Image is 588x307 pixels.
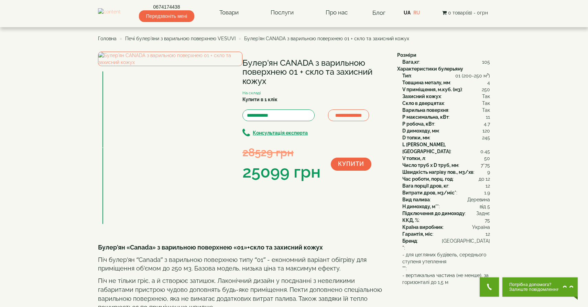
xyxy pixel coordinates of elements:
[485,217,490,224] span: 75
[482,93,490,100] span: Так
[402,134,490,141] div: :
[98,52,242,66] img: Булер'ян CANADA з варильною поверхнею 01 + скло та захисний кожух
[402,155,490,162] div: :
[402,94,441,99] b: Захисний кожух
[402,59,490,65] div: :
[402,211,465,216] b: Підключення до димоходу
[486,182,490,189] span: 12
[402,176,490,182] div: :
[402,169,490,176] div: :
[402,197,430,202] b: Вид палива
[402,224,443,230] b: Країна виробник
[402,196,490,203] div: :
[402,272,490,286] span: - вертикальна частина (не менше), за горизонталі до 1,5 м
[331,158,371,171] button: Купити
[413,10,420,15] a: RU
[480,203,490,210] span: від 5
[139,10,194,22] span: Передзвоніть мені
[372,9,385,16] a: Блог
[402,162,490,169] div: :
[402,100,490,107] div: :
[479,176,490,182] span: до 12
[402,114,449,120] b: P максимальна, кВт
[125,36,236,41] a: Печі булер'яни з варильною поверхнею VESUVI
[402,73,411,78] b: Тип
[402,142,450,154] b: L [PERSON_NAME], [GEOGRAPHIC_DATA]
[484,155,490,162] span: 50
[402,87,462,92] b: V приміщення, м.куб. (м3)
[397,52,416,58] b: Розміри
[242,96,277,103] label: Купити в 1 клік
[402,156,425,161] b: V топки, л
[442,237,490,244] span: [GEOGRAPHIC_DATA]
[402,217,490,224] div: :
[397,66,463,72] b: Характеристики булерьяну
[486,114,490,120] span: 11
[402,128,439,134] b: D димоходу, мм
[476,210,490,217] span: Заднє
[402,231,433,237] b: Гарантія, міс
[213,5,246,21] a: Товари
[402,251,490,265] span: - для цегляних будівель, середнього ступеня утеплення
[402,86,490,93] div: :
[402,183,448,189] b: Вага порції дров, кг
[402,59,419,65] b: Вага,кг
[242,59,387,86] h1: Булер'ян CANADA з варильною поверхнею 01 + скло та захисний кожух
[502,277,578,297] button: Chat button
[402,204,439,209] b: H димоходу, м**
[402,121,434,127] b: P робоча, кВт
[253,130,308,136] b: Консультація експерта
[402,218,419,223] b: ККД, %
[482,86,490,93] span: 250
[482,107,490,114] span: Так
[402,72,490,79] div: :
[402,176,453,182] b: Час роботи, порц. год
[482,127,490,134] span: 120
[402,127,490,134] div: :
[480,148,490,155] span: 0.45
[402,107,448,113] b: Варильна поверхня
[139,3,194,10] a: 0674174438
[402,80,450,85] b: Товщина металу, мм
[402,237,490,244] div: :
[402,135,429,140] b: D топки, мм
[472,224,490,231] span: Україна
[402,224,490,231] div: :
[482,134,490,141] span: 245
[402,189,490,196] div: :
[486,231,490,237] span: 12
[402,114,490,120] div: :
[455,72,490,79] span: 01 (200-250 м³)
[402,182,490,189] div: :
[482,59,490,65] span: 105
[487,79,490,86] span: 4
[319,5,355,21] a: Про нас
[484,189,490,196] span: 1.9
[402,141,490,155] div: :
[402,93,490,100] div: :
[98,255,387,273] p: Піч булер'ян “Canada” з варильною поверхнею типу “01” - економний варіант обігріву для приміщення...
[404,10,411,15] a: UA
[487,169,490,176] span: 9
[402,190,456,195] b: Витрати дров, м3/міс*
[402,120,490,127] div: :
[98,36,117,41] a: Головна
[242,145,320,160] div: 28529 грн
[244,36,409,41] span: Булер'ян CANADA з варильною поверхнею 01 + скло та захисний кожух
[482,100,490,107] span: Так
[509,287,559,292] span: Залиште повідомлення
[509,282,559,287] span: Потрібна допомога?
[480,277,499,297] button: Get Call button
[402,169,473,175] b: Швидкість нагріву пов., м3/хв
[402,210,490,217] div: :
[402,203,490,210] div: :
[484,120,490,127] span: 4.7
[467,196,490,203] span: Деревина
[242,160,320,184] div: 25099 грн
[402,231,490,237] div: :
[98,8,121,17] img: content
